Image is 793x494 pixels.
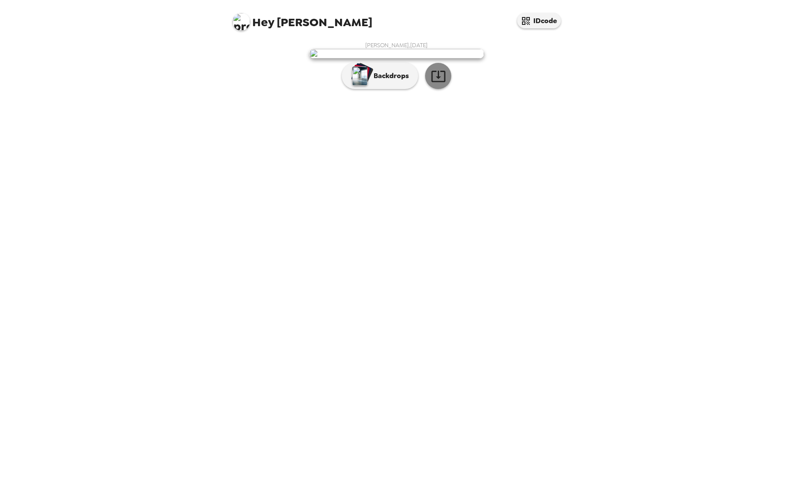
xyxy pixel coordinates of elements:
[517,13,561,28] button: IDcode
[233,13,250,31] img: profile pic
[369,71,409,81] p: Backdrops
[365,41,428,49] span: [PERSON_NAME] , [DATE]
[252,14,274,30] span: Hey
[233,9,372,28] span: [PERSON_NAME]
[342,63,418,89] button: Backdrops
[309,49,484,58] img: user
